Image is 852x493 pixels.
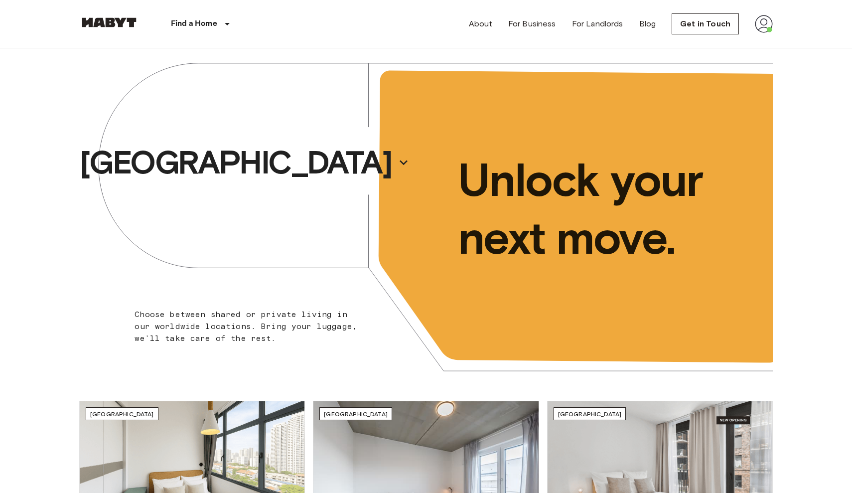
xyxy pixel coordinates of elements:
a: About [469,18,492,30]
span: [GEOGRAPHIC_DATA] [558,410,622,418]
button: [GEOGRAPHIC_DATA] [76,140,414,185]
img: avatar [755,15,773,33]
p: Choose between shared or private living in our worldwide locations. Bring your luggage, we'll tak... [135,309,363,344]
a: For Landlords [572,18,623,30]
a: For Business [508,18,556,30]
img: Habyt [79,17,139,27]
p: [GEOGRAPHIC_DATA] [80,143,392,182]
p: Find a Home [171,18,217,30]
p: Unlock your next move. [458,151,757,267]
span: [GEOGRAPHIC_DATA] [90,410,154,418]
a: Get in Touch [672,13,739,34]
a: Blog [639,18,656,30]
span: [GEOGRAPHIC_DATA] [324,410,388,418]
